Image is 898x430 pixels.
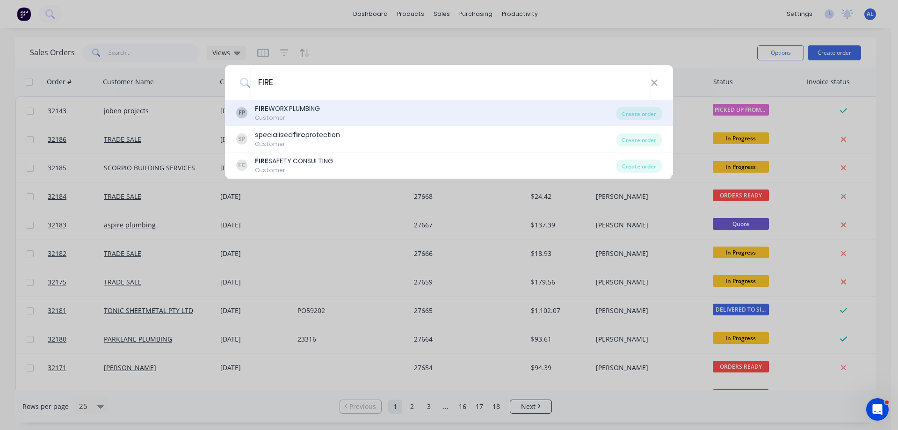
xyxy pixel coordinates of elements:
div: Create order [616,107,662,120]
div: WORX PLUMBING [255,104,320,114]
div: SP [236,133,247,145]
div: Create order [616,133,662,146]
input: Enter a customer name to create a new order... [250,65,651,100]
div: SAFETY CONSULTING [255,156,333,166]
div: Customer [255,140,340,148]
b: FIRE [255,104,268,113]
div: Create order [616,160,662,173]
div: Customer [255,114,320,122]
b: FIRE [255,156,268,166]
div: specialised protection [255,130,340,140]
div: FC [236,160,247,171]
div: Customer [255,166,333,175]
b: fire [293,130,305,139]
iframe: Intercom live chat [866,398,889,421]
div: FP [236,107,247,118]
